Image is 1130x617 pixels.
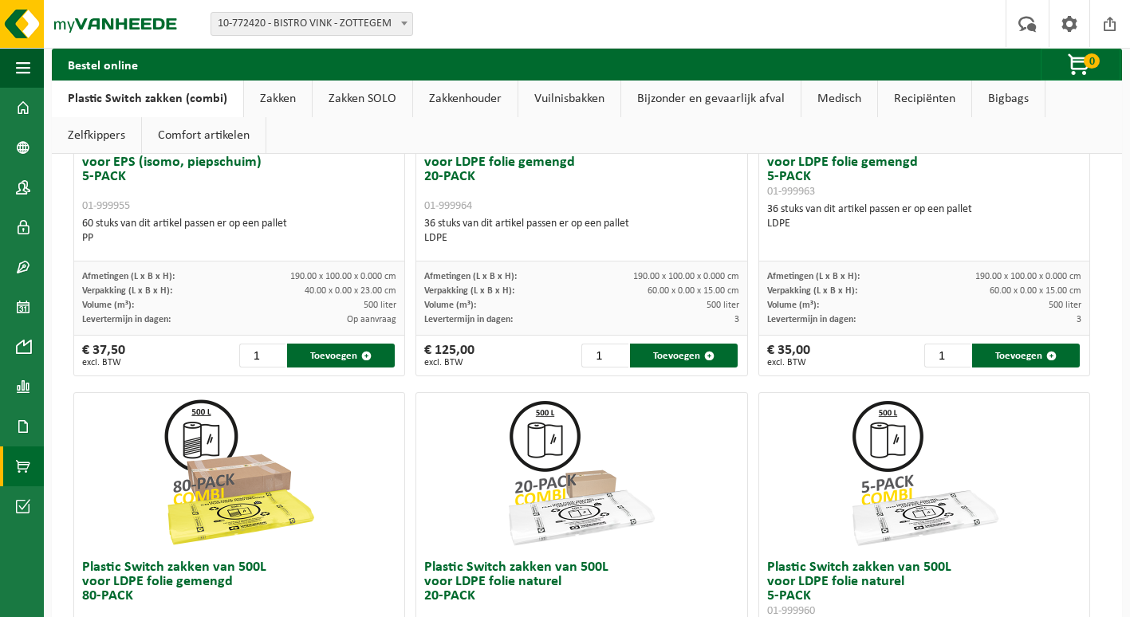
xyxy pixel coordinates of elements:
a: Zelfkippers [52,117,141,154]
span: 40.00 x 0.00 x 23.00 cm [305,286,396,296]
span: Volume (m³): [424,301,476,310]
a: Comfort artikelen [142,117,266,154]
div: LDPE [424,231,739,246]
span: Afmetingen (L x B x H): [82,272,175,281]
div: € 35,00 [767,344,810,367]
input: 1 [924,344,971,367]
img: 01-999960 [845,393,1004,552]
span: 10-772420 - BISTRO VINK - ZOTTEGEM [211,13,412,35]
span: Verpakking (L x B x H): [767,286,857,296]
span: 01-999963 [767,186,815,198]
span: Volume (m³): [767,301,819,310]
span: 01-999955 [82,200,130,212]
input: 1 [581,344,628,367]
span: Levertermijn in dagen: [424,315,513,324]
span: 190.00 x 100.00 x 0.000 cm [975,272,1081,281]
h3: Plastic Switch zakken van 500L voor LDPE folie gemengd 5-PACK [767,141,1082,198]
span: 190.00 x 100.00 x 0.000 cm [290,272,396,281]
span: Verpakking (L x B x H): [82,286,172,296]
span: Volume (m³): [82,301,134,310]
button: Toevoegen [287,344,395,367]
span: excl. BTW [424,358,474,367]
h3: Plastic Switch zakken van 500L voor LDPE folie gemengd 20-PACK [424,141,739,213]
div: 36 stuks van dit artikel passen er op een pallet [767,202,1082,231]
a: Recipiënten [878,81,971,117]
h2: Bestel online [52,49,154,80]
span: 60.00 x 0.00 x 15.00 cm [990,286,1081,296]
span: excl. BTW [767,358,810,367]
span: 500 liter [707,301,739,310]
div: € 125,00 [424,344,474,367]
a: Zakken [244,81,312,117]
span: Levertermijn in dagen: [767,315,856,324]
button: Toevoegen [972,344,1080,367]
div: € 37,50 [82,344,125,367]
a: Medisch [801,81,877,117]
input: 1 [239,344,285,367]
button: 0 [1041,49,1120,81]
span: Verpakking (L x B x H): [424,286,514,296]
span: 60.00 x 0.00 x 15.00 cm [648,286,739,296]
span: excl. BTW [82,358,125,367]
img: 01-999961 [502,393,661,552]
h3: Plastic Switch zakken van 500L voor EPS (isomo, piepschuim) 5-PACK [82,141,397,213]
a: Bigbags [972,81,1045,117]
img: 01-999968 [159,393,319,552]
a: Zakken SOLO [313,81,412,117]
span: 3 [1077,315,1081,324]
span: 3 [734,315,739,324]
div: PP [82,231,397,246]
span: Levertermijn in dagen: [82,315,171,324]
span: Afmetingen (L x B x H): [767,272,860,281]
span: Op aanvraag [347,315,396,324]
a: Zakkenhouder [413,81,518,117]
span: Afmetingen (L x B x H): [424,272,517,281]
span: 0 [1084,53,1100,69]
span: 01-999964 [424,200,472,212]
a: Plastic Switch zakken (combi) [52,81,243,117]
span: 500 liter [1049,301,1081,310]
div: 60 stuks van dit artikel passen er op een pallet [82,217,397,246]
span: 500 liter [364,301,396,310]
div: 36 stuks van dit artikel passen er op een pallet [424,217,739,246]
div: LDPE [767,217,1082,231]
a: Vuilnisbakken [518,81,620,117]
span: 01-999960 [767,605,815,617]
span: 10-772420 - BISTRO VINK - ZOTTEGEM [211,12,413,36]
a: Bijzonder en gevaarlijk afval [621,81,801,117]
span: 190.00 x 100.00 x 0.000 cm [633,272,739,281]
button: Toevoegen [630,344,738,367]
